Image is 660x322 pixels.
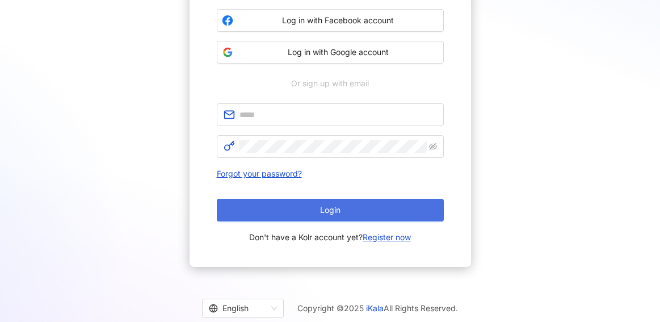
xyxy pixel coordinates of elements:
a: Forgot your password? [217,169,302,178]
a: iKala [366,303,384,313]
span: Don't have a Kolr account yet? [249,231,411,244]
span: Or sign up with email [283,77,377,90]
button: Log in with Facebook account [217,9,444,32]
span: eye-invisible [429,143,437,150]
span: Copyright © 2025 All Rights Reserved. [297,302,458,315]
button: Log in with Google account [217,41,444,64]
a: Register now [363,232,411,242]
span: Log in with Facebook account [238,15,439,26]
span: Login [320,206,340,215]
button: Login [217,199,444,221]
span: Log in with Google account [238,47,439,58]
div: English [209,299,267,317]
